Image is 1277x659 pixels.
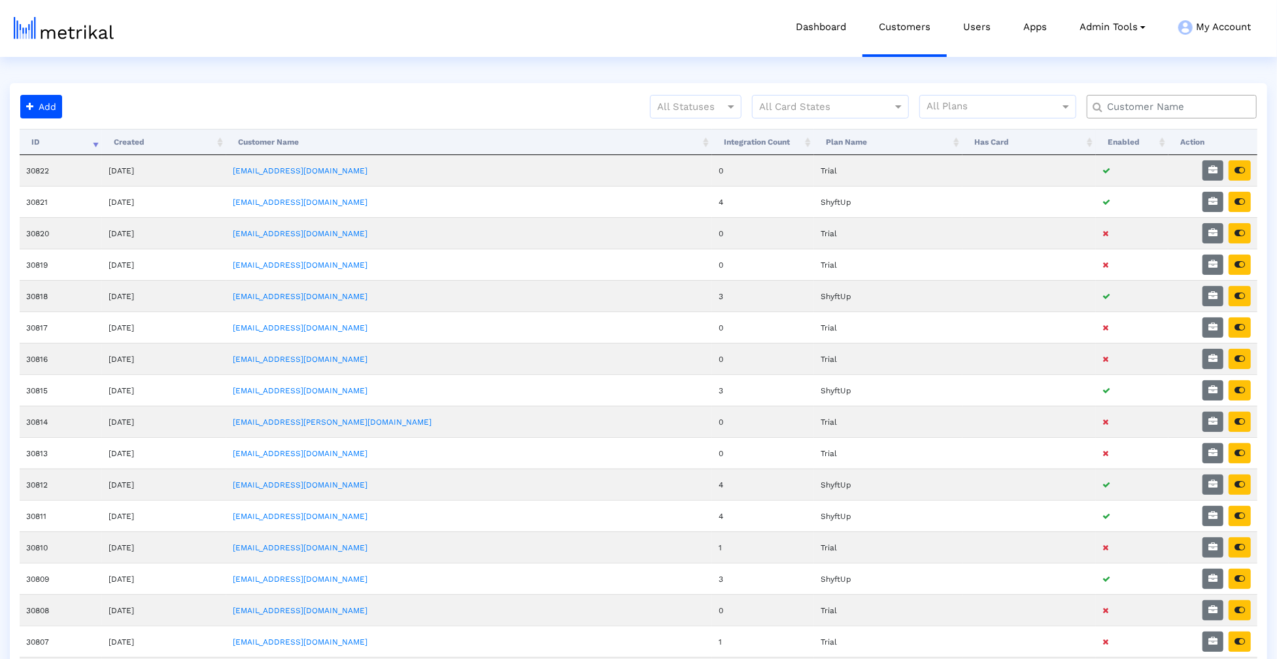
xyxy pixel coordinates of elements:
[20,500,102,531] td: 30811
[814,531,962,563] td: Trial
[233,449,367,458] a: [EMAIL_ADDRESS][DOMAIN_NAME]
[102,437,226,469] td: [DATE]
[712,280,814,312] td: 3
[233,229,367,238] a: [EMAIL_ADDRESS][DOMAIN_NAME]
[20,129,102,155] th: ID: activate to sort column ascending
[20,437,102,469] td: 30813
[712,249,814,280] td: 0
[814,437,962,469] td: Trial
[814,626,962,657] td: Trial
[814,186,962,217] td: ShyftUp
[233,292,367,301] a: [EMAIL_ADDRESS][DOMAIN_NAME]
[814,406,962,437] td: Trial
[759,99,878,116] input: All Card States
[102,374,226,406] td: [DATE]
[233,606,367,615] a: [EMAIL_ADDRESS][DOMAIN_NAME]
[814,374,962,406] td: ShyftUp
[20,95,62,118] button: Add
[233,418,432,427] a: [EMAIL_ADDRESS][PERSON_NAME][DOMAIN_NAME]
[20,626,102,657] td: 30807
[233,543,367,552] a: [EMAIL_ADDRESS][DOMAIN_NAME]
[102,155,226,186] td: [DATE]
[20,406,102,437] td: 30814
[20,217,102,249] td: 30820
[102,500,226,531] td: [DATE]
[814,563,962,594] td: ShyftUp
[712,406,814,437] td: 0
[102,594,226,626] td: [DATE]
[814,249,962,280] td: Trial
[233,512,367,521] a: [EMAIL_ADDRESS][DOMAIN_NAME]
[814,155,962,186] td: Trial
[1168,129,1257,155] th: Action
[14,17,114,39] img: metrical-logo-light.png
[233,198,367,207] a: [EMAIL_ADDRESS][DOMAIN_NAME]
[102,563,226,594] td: [DATE]
[20,469,102,500] td: 30812
[712,186,814,217] td: 4
[712,312,814,343] td: 0
[1096,129,1168,155] th: Enabled: activate to sort column ascending
[233,480,367,490] a: [EMAIL_ADDRESS][DOMAIN_NAME]
[102,343,226,374] td: [DATE]
[712,531,814,563] td: 1
[712,374,814,406] td: 3
[102,626,226,657] td: [DATE]
[814,594,962,626] td: Trial
[712,343,814,374] td: 0
[20,374,102,406] td: 30815
[233,166,367,175] a: [EMAIL_ADDRESS][DOMAIN_NAME]
[20,312,102,343] td: 30817
[102,531,226,563] td: [DATE]
[20,594,102,626] td: 30808
[233,323,367,332] a: [EMAIL_ADDRESS][DOMAIN_NAME]
[233,637,367,647] a: [EMAIL_ADDRESS][DOMAIN_NAME]
[1098,100,1251,114] input: Customer Name
[962,129,1096,155] th: Has Card: activate to sort column ascending
[1178,20,1193,35] img: my-account-menu-icon.png
[102,249,226,280] td: [DATE]
[814,217,962,249] td: Trial
[102,469,226,500] td: [DATE]
[20,186,102,217] td: 30821
[233,386,367,395] a: [EMAIL_ADDRESS][DOMAIN_NAME]
[712,563,814,594] td: 3
[20,343,102,374] td: 30816
[233,260,367,270] a: [EMAIL_ADDRESS][DOMAIN_NAME]
[102,312,226,343] td: [DATE]
[233,355,367,364] a: [EMAIL_ADDRESS][DOMAIN_NAME]
[927,99,1062,116] input: All Plans
[712,155,814,186] td: 0
[712,129,814,155] th: Integration Count: activate to sort column ascending
[814,469,962,500] td: ShyftUp
[20,155,102,186] td: 30822
[102,406,226,437] td: [DATE]
[20,249,102,280] td: 30819
[102,280,226,312] td: [DATE]
[20,280,102,312] td: 30818
[712,217,814,249] td: 0
[20,563,102,594] td: 30809
[102,217,226,249] td: [DATE]
[20,531,102,563] td: 30810
[233,575,367,584] a: [EMAIL_ADDRESS][DOMAIN_NAME]
[814,280,962,312] td: ShyftUp
[226,129,712,155] th: Customer Name: activate to sort column ascending
[712,437,814,469] td: 0
[814,312,962,343] td: Trial
[102,186,226,217] td: [DATE]
[814,129,962,155] th: Plan Name: activate to sort column ascending
[712,469,814,500] td: 4
[712,594,814,626] td: 0
[814,343,962,374] td: Trial
[712,500,814,531] td: 4
[814,500,962,531] td: ShyftUp
[102,129,226,155] th: Created: activate to sort column ascending
[712,626,814,657] td: 1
